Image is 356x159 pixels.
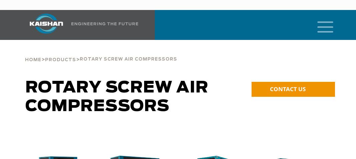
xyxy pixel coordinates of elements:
[21,14,71,34] img: kaishan logo
[252,82,335,97] a: CONTACT US
[25,57,41,63] a: Home
[25,58,41,62] span: Home
[25,80,209,114] span: Rotary Screw Air Compressors
[21,10,139,40] a: Kaishan USA
[71,22,138,25] img: Engineering the future
[80,57,177,62] span: Rotary Screw Air Compressors
[25,40,177,65] div: > >
[315,19,326,31] a: mobile menu
[45,58,76,62] span: Products
[45,57,76,63] a: Products
[270,85,306,93] span: CONTACT US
